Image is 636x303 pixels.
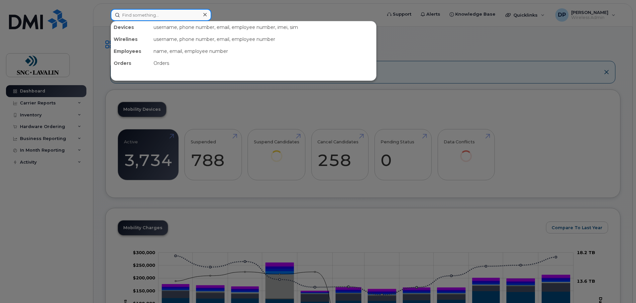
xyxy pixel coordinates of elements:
[111,45,151,57] div: Employees
[111,21,151,33] div: Devices
[111,33,151,45] div: Wirelines
[151,45,376,57] div: name, email, employee number
[111,57,151,69] div: Orders
[151,21,376,33] div: username, phone number, email, employee number, imei, sim
[151,57,376,69] div: Orders
[151,33,376,45] div: username, phone number, email, employee number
